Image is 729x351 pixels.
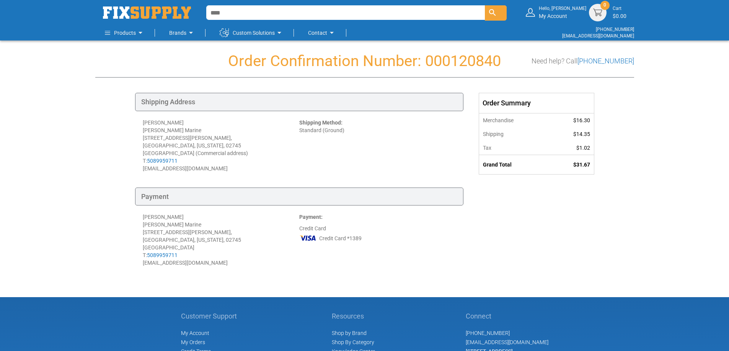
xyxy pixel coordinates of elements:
th: Merchandise [479,113,549,127]
div: Payment [135,188,463,206]
div: [PERSON_NAME] [PERSON_NAME] Marine [STREET_ADDRESS][PERSON_NAME], [GEOGRAPHIC_DATA], [US_STATE], ... [143,213,299,267]
strong: Shipping Method: [299,120,342,126]
span: 0 [603,2,606,8]
a: Shop by Brand [332,330,367,336]
div: Order Summary [479,93,594,113]
img: Fix Industrial Supply [103,6,191,19]
a: Products [105,25,145,40]
a: Brands [169,25,196,40]
strong: Grand Total [483,162,512,168]
span: $31.67 [573,162,590,168]
th: Tax [479,141,549,155]
a: Custom Solutions [220,25,284,40]
div: Standard (Ground) [299,119,456,172]
a: [PHONE_NUMBER] [577,57,634,65]
small: Cart [613,5,626,12]
div: Shipping Address [135,93,463,111]
h5: Connect [466,312,548,320]
a: store logo [103,6,191,19]
span: $0.00 [613,13,626,19]
h5: Resources [332,312,375,320]
span: $14.35 [573,131,590,137]
div: Credit Card [299,213,456,267]
a: [PHONE_NUMBER] [466,330,510,336]
small: Hello, [PERSON_NAME] [539,5,586,12]
div: My Account [539,5,586,19]
th: Shipping [479,127,549,141]
img: VI [299,232,317,244]
span: $16.30 [573,117,590,123]
a: Contact [308,25,336,40]
span: My Account [181,330,209,336]
a: [EMAIL_ADDRESS][DOMAIN_NAME] [562,33,634,39]
span: My Orders [181,339,205,345]
span: Credit Card *1389 [319,235,362,242]
strong: Payment: [299,214,323,220]
a: Shop By Category [332,339,374,345]
div: [PERSON_NAME] [PERSON_NAME] Marine [STREET_ADDRESS][PERSON_NAME], [GEOGRAPHIC_DATA], [US_STATE], ... [143,119,299,172]
h1: Order Confirmation Number: 000120840 [95,53,634,70]
span: $1.02 [576,145,590,151]
h5: Customer Support [181,312,241,320]
a: [EMAIL_ADDRESS][DOMAIN_NAME] [466,339,548,345]
a: [PHONE_NUMBER] [596,27,634,32]
a: 5089959711 [147,158,178,164]
h3: Need help? Call [532,57,634,65]
a: 5089959711 [147,252,178,258]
